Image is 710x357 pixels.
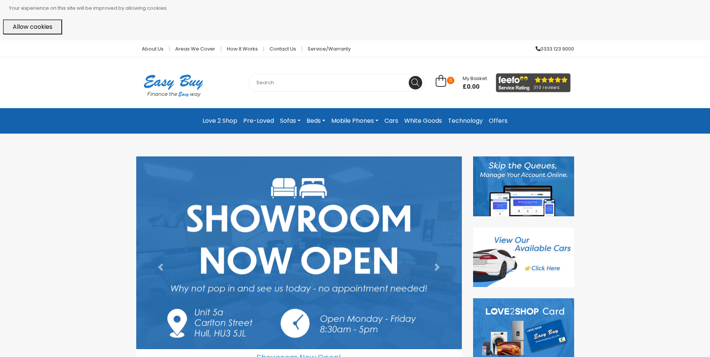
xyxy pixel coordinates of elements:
a: Mobile Phones [328,114,381,128]
img: Showroom Now Open! [136,156,462,349]
img: Cars [473,228,574,287]
button: Allow cookies [3,19,62,34]
a: Love 2 Shop [199,114,240,128]
a: Cars [381,114,401,128]
a: 0333 123 9000 [530,46,574,51]
input: Search [249,74,424,92]
img: Easy Buy [136,65,211,107]
a: Contact Us [264,46,302,51]
a: Service/Warranty [302,46,351,51]
span: 0 [447,77,454,84]
a: Pre-Loved [240,114,277,128]
a: Sofas [277,114,304,128]
span: My Basket [463,75,487,82]
a: White Goods [401,114,445,128]
span: £0.00 [463,83,487,91]
img: feefo_logo [496,73,571,92]
a: Areas we cover [170,46,221,51]
a: Beds [304,114,328,128]
a: Technology [445,114,486,128]
a: Offers [486,114,511,128]
p: Your experience on this site will be improved by allowing cookies. [9,3,707,13]
a: About Us [136,46,170,51]
img: Discover our App [473,156,574,216]
a: How it works [221,46,264,51]
a: 0 My Basket £0.00 [436,79,487,88]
